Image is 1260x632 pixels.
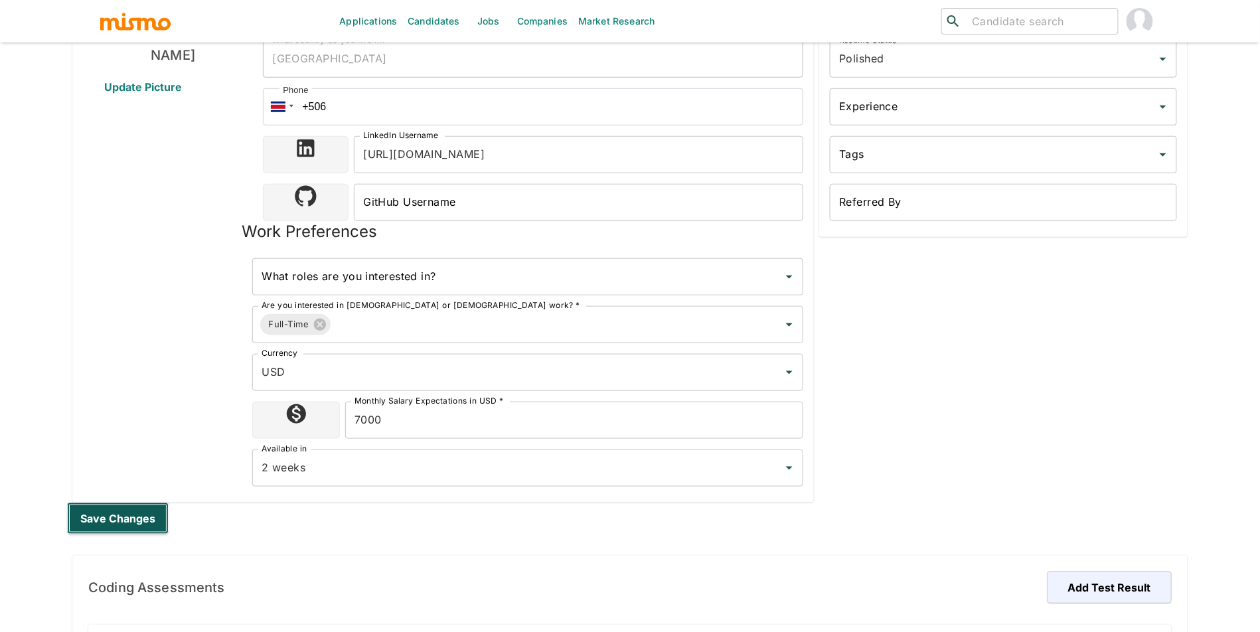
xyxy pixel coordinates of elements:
button: Open [780,459,799,477]
button: Open [780,315,799,334]
div: Phone [279,84,311,97]
span: Full-Time [260,317,317,332]
div: Costa Rica: + 506 [263,88,297,125]
button: Open [780,268,799,286]
img: logo [99,11,172,31]
h5: Work Preferences [242,221,377,242]
label: What country do you live in? * [272,35,393,46]
label: Currency [262,348,297,359]
img: Maria Lujan Ciommo [1127,8,1153,35]
label: Monthly Salary Expectations in USD * [354,396,504,407]
button: Open [1154,98,1172,116]
input: 1 (702) 123-4567 [263,88,803,125]
h6: Coding Assessments [88,577,225,598]
button: Save changes [67,503,169,534]
div: Full-Time [260,314,331,335]
label: Are you interested in [DEMOGRAPHIC_DATA] or [DEMOGRAPHIC_DATA] work? * [262,300,580,311]
span: Update Picture [88,71,198,103]
button: Open [1154,50,1172,68]
label: Resume Status [839,35,897,46]
label: Available in [262,443,307,455]
label: LinkedIn Username [363,130,439,141]
button: Open [780,363,799,382]
button: Add Test Result [1048,572,1172,603]
button: Open [1154,145,1172,164]
input: Candidate search [967,12,1113,31]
